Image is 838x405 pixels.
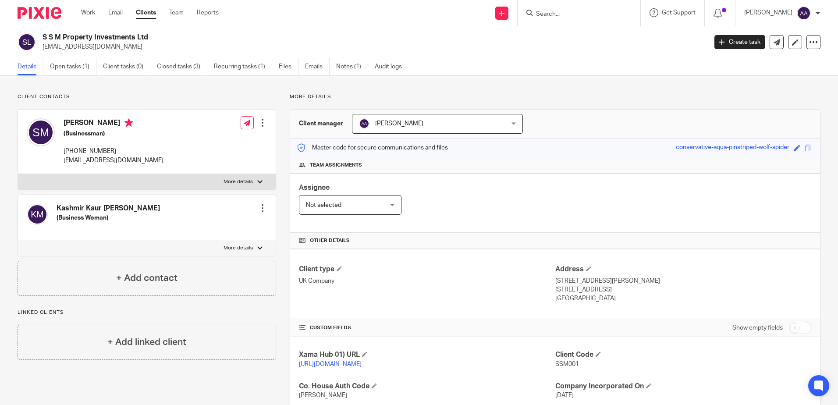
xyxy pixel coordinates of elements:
[18,33,36,51] img: svg%3E
[299,392,347,398] span: [PERSON_NAME]
[136,8,156,17] a: Clients
[18,7,61,19] img: Pixie
[18,58,43,75] a: Details
[299,324,555,331] h4: CUSTOM FIELDS
[299,277,555,285] p: UK Company
[305,58,330,75] a: Emails
[676,143,789,153] div: conservative-aqua-pinstriped-wolf-spider
[662,10,696,16] span: Get Support
[299,184,330,191] span: Assignee
[64,129,163,138] h5: (Businessman)
[306,202,341,208] span: Not selected
[299,265,555,274] h4: Client type
[297,143,448,152] p: Master code for secure communications and files
[375,58,408,75] a: Audit logs
[290,93,820,100] p: More details
[103,58,150,75] a: Client tasks (0)
[27,118,55,146] img: svg%3E
[108,8,123,17] a: Email
[744,8,792,17] p: [PERSON_NAME]
[43,43,701,51] p: [EMAIL_ADDRESS][DOMAIN_NAME]
[555,382,811,391] h4: Company Incorporated On
[81,8,95,17] a: Work
[555,361,579,367] span: SSM001
[197,8,219,17] a: Reports
[359,118,369,129] img: svg%3E
[57,204,160,213] h4: Kashmir Kaur [PERSON_NAME]
[299,350,555,359] h4: Xama Hub 01) URL
[214,58,272,75] a: Recurring tasks (1)
[555,265,811,274] h4: Address
[116,271,178,285] h4: + Add contact
[299,382,555,391] h4: Co. House Auth Code
[555,294,811,303] p: [GEOGRAPHIC_DATA]
[797,6,811,20] img: svg%3E
[107,335,186,349] h4: + Add linked client
[169,8,184,17] a: Team
[124,118,133,127] i: Primary
[310,237,350,244] span: Other details
[555,285,811,294] p: [STREET_ADDRESS]
[64,118,163,129] h4: [PERSON_NAME]
[224,245,253,252] p: More details
[535,11,614,18] input: Search
[714,35,765,49] a: Create task
[224,178,253,185] p: More details
[279,58,298,75] a: Files
[157,58,207,75] a: Closed tasks (3)
[555,277,811,285] p: [STREET_ADDRESS][PERSON_NAME]
[57,213,160,222] h5: (Business Woman)
[43,33,569,42] h2: S S M Property Investments Ltd
[555,350,811,359] h4: Client Code
[50,58,96,75] a: Open tasks (1)
[27,204,48,225] img: svg%3E
[310,162,362,169] span: Team assignments
[64,156,163,165] p: [EMAIL_ADDRESS][DOMAIN_NAME]
[18,93,276,100] p: Client contacts
[336,58,368,75] a: Notes (1)
[732,323,783,332] label: Show empty fields
[18,309,276,316] p: Linked clients
[299,119,343,128] h3: Client manager
[555,392,574,398] span: [DATE]
[299,361,362,367] a: [URL][DOMAIN_NAME]
[64,147,163,156] p: [PHONE_NUMBER]
[375,121,423,127] span: [PERSON_NAME]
